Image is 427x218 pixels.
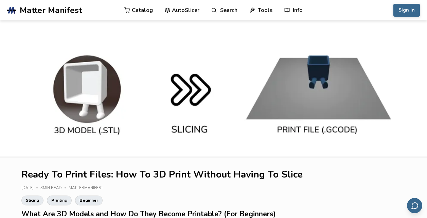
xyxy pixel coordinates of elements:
[47,196,72,205] a: Printing
[75,196,103,205] a: Beginner
[21,196,43,205] a: Slicing
[21,186,40,190] div: [DATE]
[20,5,82,15] span: Matter Manifest
[69,186,108,190] div: MatterManifest
[40,186,69,190] div: 3 min read
[407,198,422,213] button: Send feedback via email
[21,169,406,180] h1: Ready To Print Files: How To 3D Print Without Having To Slice
[393,4,420,17] button: Sign In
